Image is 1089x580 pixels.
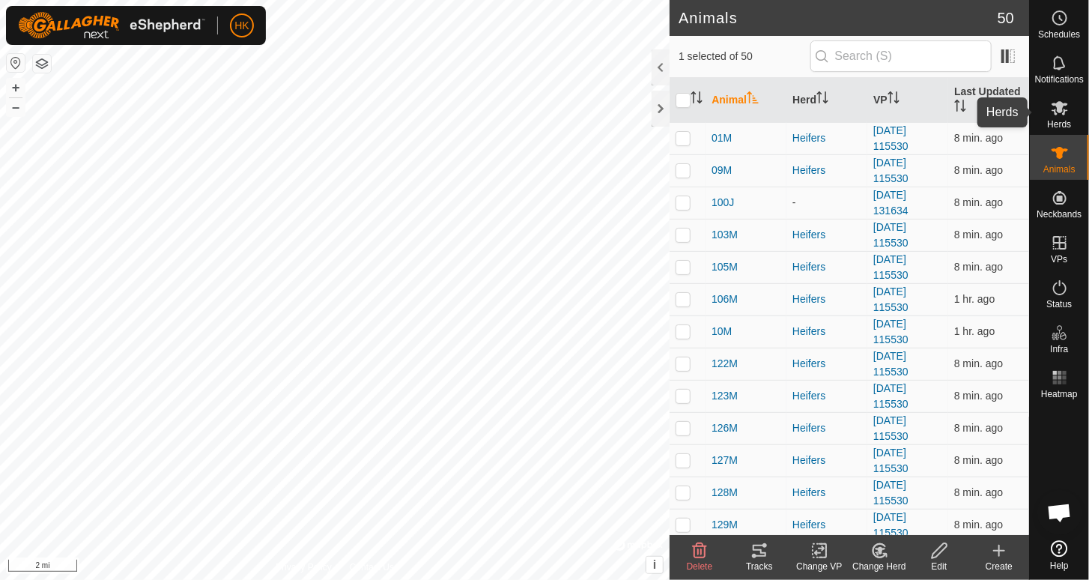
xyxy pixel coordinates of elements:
div: Heifers [792,420,861,436]
span: Schedules [1038,30,1080,39]
div: Change VP [789,560,849,573]
p-sorticon: Activate to sort [954,102,966,114]
span: 105M [712,259,738,275]
span: 127M [712,453,738,468]
div: - [792,195,861,211]
a: [DATE] 115530 [873,479,908,507]
button: + [7,79,25,97]
div: Create [969,560,1029,573]
span: 126M [712,420,738,436]
div: Heifers [792,227,861,243]
div: Edit [909,560,969,573]
span: 50 [998,7,1014,29]
span: HK [234,18,249,34]
div: Heifers [792,388,861,404]
button: Reset Map [7,54,25,72]
span: Aug 30, 2025, 10:32 AM [954,486,1003,498]
h2: Animals [679,9,998,27]
span: Help [1050,561,1069,570]
span: 128M [712,485,738,501]
a: [DATE] 115530 [873,221,908,249]
a: [DATE] 115530 [873,414,908,442]
a: [DATE] 115530 [873,511,908,539]
button: – [7,98,25,116]
img: Gallagher Logo [18,12,205,39]
a: Help [1030,534,1089,576]
span: Aug 30, 2025, 9:32 AM [954,325,995,337]
p-sorticon: Activate to sort [691,94,703,106]
span: 01M [712,130,732,146]
span: 1 selected of 50 [679,49,810,64]
input: Search (S) [810,40,992,72]
span: Infra [1050,345,1068,354]
span: Aug 30, 2025, 10:32 AM [954,164,1003,176]
span: Aug 30, 2025, 10:32 AM [954,229,1003,241]
div: Heifers [792,517,861,533]
span: 106M [712,291,738,307]
button: Map Layers [33,55,51,73]
a: [DATE] 115530 [873,382,908,410]
th: Animal [706,78,786,123]
span: Aug 30, 2025, 10:33 AM [954,519,1003,531]
a: [DATE] 115530 [873,350,908,378]
span: 10M [712,324,732,339]
div: Heifers [792,453,861,468]
a: [DATE] 115530 [873,318,908,345]
div: Heifers [792,485,861,501]
a: [DATE] 115530 [873,124,908,152]
th: VP [867,78,948,123]
div: Heifers [792,130,861,146]
span: 103M [712,227,738,243]
a: [DATE] 115530 [873,447,908,474]
div: Heifers [792,291,861,307]
span: 123M [712,388,738,404]
p-sorticon: Activate to sort [888,94,900,106]
div: Tracks [729,560,789,573]
p-sorticon: Activate to sort [816,94,828,106]
span: Aug 30, 2025, 10:32 AM [954,390,1003,402]
button: i [646,557,663,573]
span: Aug 30, 2025, 10:32 AM [954,454,1003,466]
a: Privacy Policy [276,561,332,574]
div: Heifers [792,163,861,178]
div: Change Herd [849,560,909,573]
span: Aug 30, 2025, 10:32 AM [954,196,1003,208]
div: Heifers [792,324,861,339]
span: Notifications [1035,75,1084,84]
span: Herds [1047,120,1071,129]
a: Contact Us [350,561,394,574]
span: Aug 30, 2025, 9:02 AM [954,293,995,305]
a: [DATE] 131634 [873,189,908,217]
span: Delete [687,561,713,572]
div: Heifers [792,259,861,275]
span: Aug 30, 2025, 10:32 AM [954,357,1003,369]
span: 09M [712,163,732,178]
span: Neckbands [1037,210,1082,219]
p-sorticon: Activate to sort [747,94,759,106]
div: Heifers [792,356,861,372]
span: Aug 30, 2025, 10:32 AM [954,132,1003,144]
a: [DATE] 115530 [873,253,908,281]
span: VPs [1051,255,1067,264]
span: Aug 30, 2025, 10:32 AM [954,422,1003,434]
span: i [653,558,656,571]
span: Aug 30, 2025, 10:32 AM [954,261,1003,273]
span: Heatmap [1041,390,1078,399]
a: [DATE] 115530 [873,286,908,313]
span: 100J [712,195,734,211]
a: [DATE] 115530 [873,157,908,184]
th: Herd [786,78,867,123]
span: Status [1046,300,1072,309]
span: 122M [712,356,738,372]
span: Animals [1043,165,1076,174]
a: Chat öffnen [1037,490,1082,535]
span: 129M [712,517,738,533]
th: Last Updated [948,78,1029,123]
